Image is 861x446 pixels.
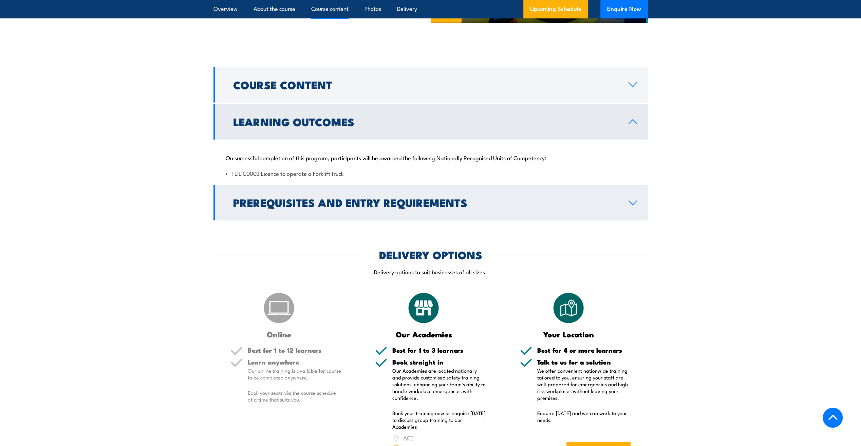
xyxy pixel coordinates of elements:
[248,359,341,365] h5: Learn anywhere
[379,250,482,259] h2: DELIVERY OPTIONS
[392,359,486,365] h5: Book straight in
[248,347,341,353] h5: Best for 1 to 12 learners
[213,268,648,276] p: Delivery options to suit businesses of all sizes.
[230,330,328,338] h3: Online
[248,389,341,403] p: Book your seats via the course schedule at a time that suits you.
[537,347,631,353] h5: Best for 4 or more learners
[248,367,341,381] p: Our online training is available for course to be completed anywhere.
[537,410,631,423] p: Enquire [DATE] and we can work to your needs.
[537,367,631,401] p: We offer convenient nationwide training tailored to you, ensuring your staff are well-prepared fo...
[520,330,617,338] h3: Your Location
[392,347,486,353] h5: Best for 1 to 3 learners
[531,9,559,19] strong: 1 MINUTE
[233,198,618,207] h2: Prerequisites and Entry Requirements
[233,117,618,126] h2: Learning Outcomes
[213,185,648,220] a: Prerequisites and Entry Requirements
[375,330,472,338] h3: Our Academies
[213,104,648,140] a: Learning Outcomes
[537,359,631,365] h5: Talk to us for a solution
[226,169,636,177] li: TLILIC0003 Licence to operate a Forklift truck
[392,367,486,401] p: Our Academies are located nationally and provide customised safety training solutions, enhancing ...
[226,154,636,161] p: On successful completion of this program, participants will be awarded the following Nationally R...
[392,410,486,430] p: Book your training now or enquire [DATE] to discuss group training to our Academies
[213,67,648,103] a: Course Content
[233,80,618,89] h2: Course Content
